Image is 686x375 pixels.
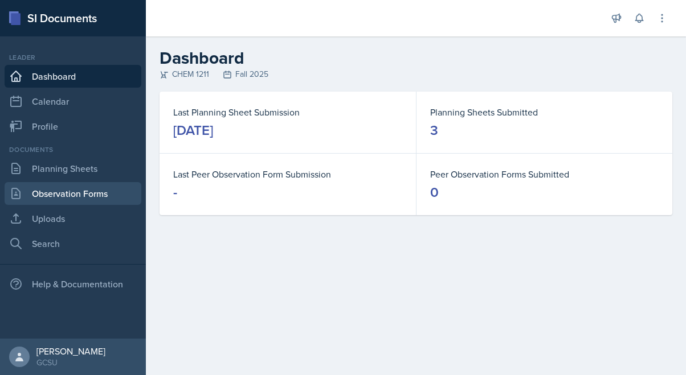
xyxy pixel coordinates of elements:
div: 3 [430,121,438,139]
a: Profile [5,115,141,138]
div: - [173,183,177,201]
div: Leader [5,52,141,63]
h2: Dashboard [160,48,672,68]
div: CHEM 1211 Fall 2025 [160,68,672,80]
dt: Planning Sheets Submitted [430,105,659,119]
dt: Last Planning Sheet Submission [173,105,402,119]
div: Help & Documentation [5,273,141,295]
a: Uploads [5,207,141,230]
div: 0 [430,183,439,201]
div: [DATE] [173,121,213,139]
dt: Last Peer Observation Form Submission [173,167,402,181]
a: Observation Forms [5,182,141,205]
a: Search [5,232,141,255]
div: [PERSON_NAME] [36,345,105,357]
a: Calendar [5,90,141,113]
a: Planning Sheets [5,157,141,180]
a: Dashboard [5,65,141,88]
div: Documents [5,145,141,155]
div: GCSU [36,357,105,368]
dt: Peer Observation Forms Submitted [430,167,659,181]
